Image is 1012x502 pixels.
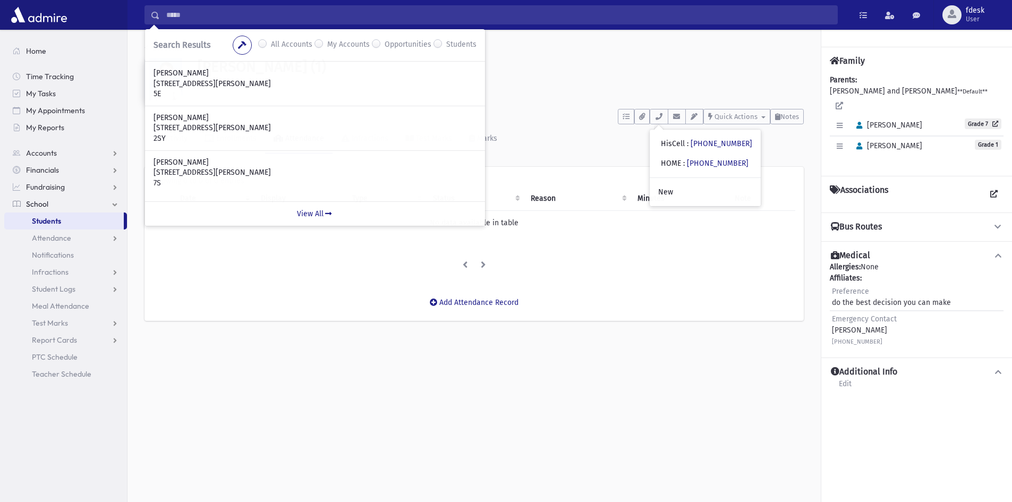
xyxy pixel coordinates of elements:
[966,6,984,15] span: fdesk
[4,68,127,85] a: Time Tracking
[661,138,752,149] div: HisCell
[154,68,477,79] p: [PERSON_NAME]
[4,314,127,331] a: Test Marks
[524,186,631,211] th: Reason: activate to sort column ascending
[26,165,59,175] span: Financials
[631,186,728,211] th: Minutes
[780,113,799,121] span: Notes
[154,157,477,189] a: [PERSON_NAME] [STREET_ADDRESS][PERSON_NAME] 7S
[830,74,1004,167] div: [PERSON_NAME] and [PERSON_NAME]
[832,313,897,347] div: [PERSON_NAME]
[26,148,57,158] span: Accounts
[4,161,127,178] a: Financials
[4,348,127,365] a: PTC Schedule
[154,89,477,99] p: 5E
[4,229,127,246] a: Attendance
[32,369,91,379] span: Teacher Schedule
[144,44,183,53] a: Students
[144,42,183,58] nav: breadcrumb
[26,46,46,56] span: Home
[832,286,951,308] div: do the best decision you can make
[198,58,804,76] h1: [PERSON_NAME] (1)
[4,195,127,212] a: School
[32,284,75,294] span: Student Logs
[830,250,1004,261] button: Medical
[830,367,1004,378] button: Additional Info
[830,56,865,66] h4: Family
[26,72,74,81] span: Time Tracking
[198,80,804,90] h6: [STREET_ADDRESS]
[327,39,370,52] label: My Accounts
[160,5,837,24] input: Search
[154,113,477,123] p: [PERSON_NAME]
[26,182,65,192] span: Fundraising
[691,139,752,148] a: [PHONE_NUMBER]
[26,199,48,209] span: School
[475,134,497,143] div: Marks
[831,367,897,378] h4: Additional Info
[4,365,127,382] a: Teacher Schedule
[32,250,74,260] span: Notifications
[728,186,795,211] th: Note
[831,222,882,233] h4: Bus Routes
[830,274,862,283] b: Affiliates:
[154,79,477,89] p: [STREET_ADDRESS][PERSON_NAME]
[683,159,685,168] span: :
[832,314,897,324] span: Emergency Contact
[144,58,187,100] img: +akgf8=
[32,335,77,345] span: Report Cards
[32,233,71,243] span: Attendance
[832,338,882,345] small: [PHONE_NUMBER]
[975,140,1001,150] span: Grade 1
[830,75,857,84] b: Parents:
[144,124,196,154] a: Activity
[4,331,127,348] a: Report Cards
[4,178,127,195] a: Fundraising
[661,158,749,169] div: HOME
[770,109,804,124] button: Notes
[832,287,869,296] span: Preference
[154,68,477,99] a: [PERSON_NAME] [STREET_ADDRESS][PERSON_NAME] 5E
[145,201,485,226] a: View All
[4,119,127,136] a: My Reports
[830,262,861,271] b: Allergies:
[154,113,477,144] a: [PERSON_NAME] [STREET_ADDRESS][PERSON_NAME] 2SY
[966,15,984,23] span: User
[4,102,127,119] a: My Appointments
[4,297,127,314] a: Meal Attendance
[838,378,852,397] a: Edit
[32,301,89,311] span: Meal Attendance
[4,246,127,263] a: Notifications
[32,318,68,328] span: Test Marks
[154,178,477,189] p: 7S
[4,263,127,280] a: Infractions
[852,121,922,130] span: [PERSON_NAME]
[687,139,688,148] span: :
[446,39,477,52] label: Students
[830,185,888,204] h4: Associations
[32,352,78,362] span: PTC Schedule
[984,185,1004,204] a: View all Associations
[4,212,124,229] a: Students
[687,159,749,168] a: [PHONE_NUMBER]
[154,133,477,144] p: 2SY
[423,293,525,312] button: Add Attendance Record
[271,39,312,52] label: All Accounts
[703,109,770,124] button: Quick Actions
[26,106,85,115] span: My Appointments
[650,182,761,202] a: New
[715,113,758,121] span: Quick Actions
[154,40,210,50] span: Search Results
[4,42,127,59] a: Home
[831,250,870,261] h4: Medical
[4,85,127,102] a: My Tasks
[965,118,1001,129] a: Grade 7
[4,280,127,297] a: Student Logs
[32,267,69,277] span: Infractions
[4,144,127,161] a: Accounts
[154,123,477,133] p: [STREET_ADDRESS][PERSON_NAME]
[830,261,1004,349] div: None
[154,157,477,168] p: [PERSON_NAME]
[32,216,61,226] span: Students
[830,222,1004,233] button: Bus Routes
